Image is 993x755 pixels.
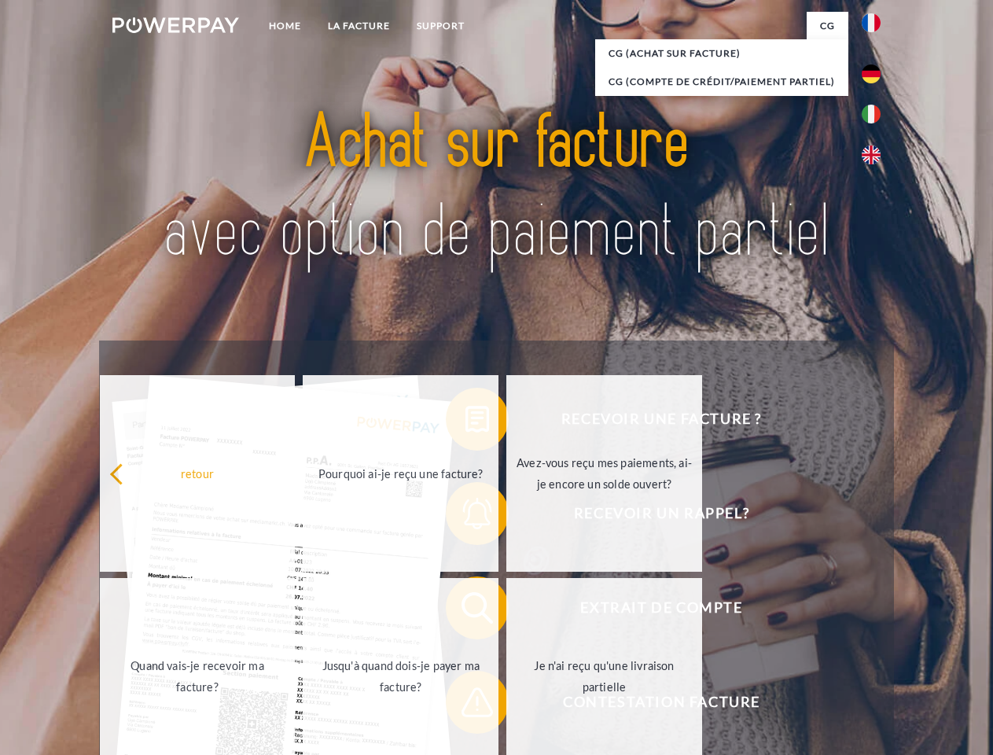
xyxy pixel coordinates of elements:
[112,17,239,33] img: logo-powerpay-white.svg
[312,655,489,698] div: Jusqu'à quand dois-je payer ma facture?
[862,64,881,83] img: de
[807,12,848,40] a: CG
[256,12,314,40] a: Home
[595,68,848,96] a: CG (Compte de crédit/paiement partiel)
[862,13,881,32] img: fr
[109,462,286,484] div: retour
[862,145,881,164] img: en
[109,655,286,698] div: Quand vais-je recevoir ma facture?
[862,105,881,123] img: it
[312,462,489,484] div: Pourquoi ai-je reçu une facture?
[516,452,693,495] div: Avez-vous reçu mes paiements, ai-je encore un solde ouvert?
[150,75,843,301] img: title-powerpay_fr.svg
[516,655,693,698] div: Je n'ai reçu qu'une livraison partielle
[314,12,403,40] a: LA FACTURE
[506,375,702,572] a: Avez-vous reçu mes paiements, ai-je encore un solde ouvert?
[595,39,848,68] a: CG (achat sur facture)
[403,12,478,40] a: Support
